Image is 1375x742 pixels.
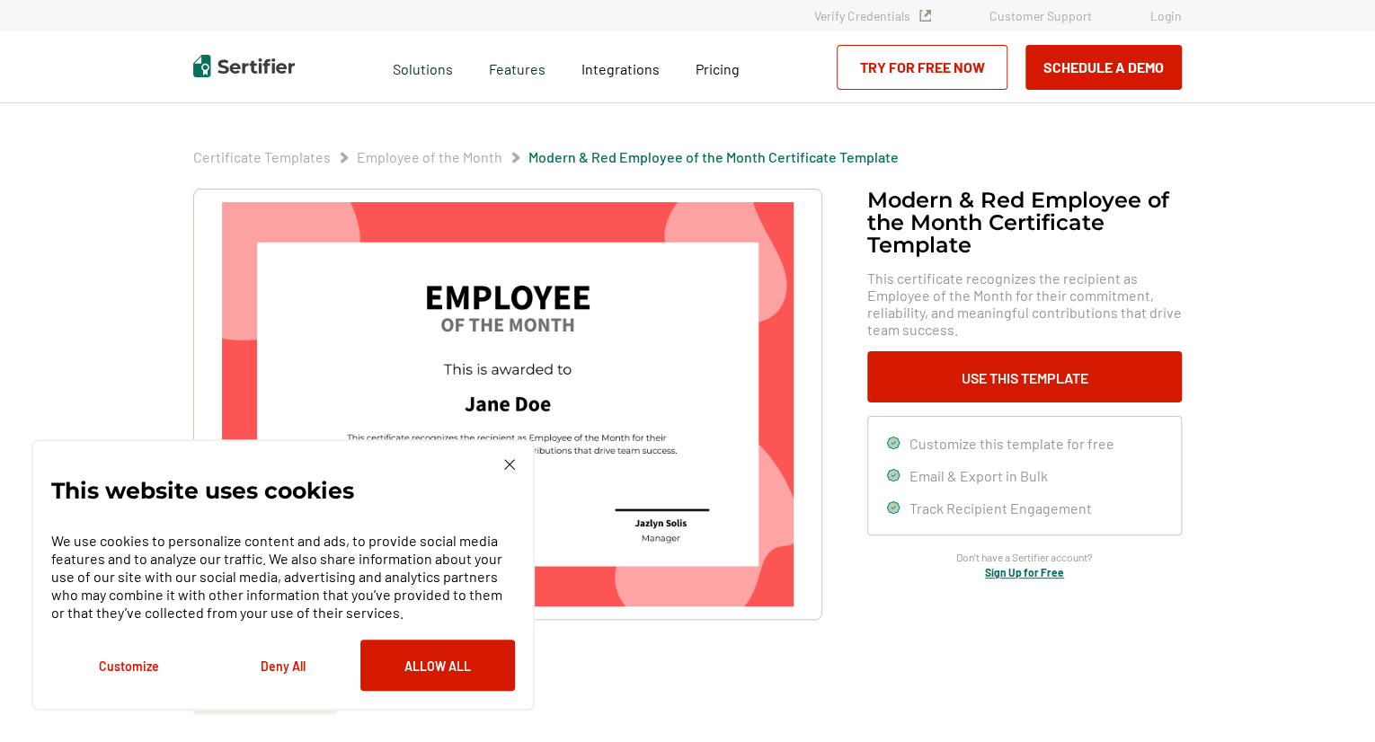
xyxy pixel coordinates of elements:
[357,148,502,165] a: Employee of the Month
[867,351,1182,402] button: Use This Template
[504,459,515,470] img: Cookie Popup Close
[360,640,515,691] button: Allow All
[393,56,453,78] span: Solutions
[985,566,1064,579] a: Sign Up for Free
[193,148,899,166] div: Breadcrumb
[989,8,1092,23] a: Customer Support
[206,640,360,691] button: Deny All
[193,148,331,165] a: Certificate Templates
[837,45,1007,90] a: Try for Free Now
[1025,45,1182,90] button: Schedule a Demo
[528,148,899,165] a: Modern & Red Employee of the Month Certificate Template
[581,60,660,77] span: Integrations
[909,435,1114,452] span: Customize this template for free
[956,549,1093,566] span: Don’t have a Sertifier account?
[51,481,354,499] p: This website uses cookies
[357,148,502,166] span: Employee of the Month
[193,148,331,166] span: Certificate Templates
[581,56,660,78] a: Integrations
[51,532,515,622] p: We use cookies to personalize content and ads, to provide social media features and to analyze ou...
[528,148,899,166] span: Modern & Red Employee of the Month Certificate Template
[909,467,1048,484] span: Email & Export in Bulk
[1150,8,1182,23] a: Login
[222,202,794,606] img: Modern & Red Employee of the Month Certificate Template
[919,10,931,22] img: Verified
[1285,656,1375,742] iframe: Chat Widget
[867,189,1182,256] h1: Modern & Red Employee of the Month Certificate Template
[814,8,931,23] a: Verify Credentials
[696,60,740,77] span: Pricing
[193,55,295,77] img: Sertifier | Digital Credentialing Platform
[909,499,1092,517] span: Track Recipient Engagement
[51,640,206,691] button: Customize
[867,269,1182,338] span: This certificate recognizes the recipient as Employee of the Month for their commitment, reliabil...
[489,56,546,78] span: Features
[696,56,740,78] a: Pricing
